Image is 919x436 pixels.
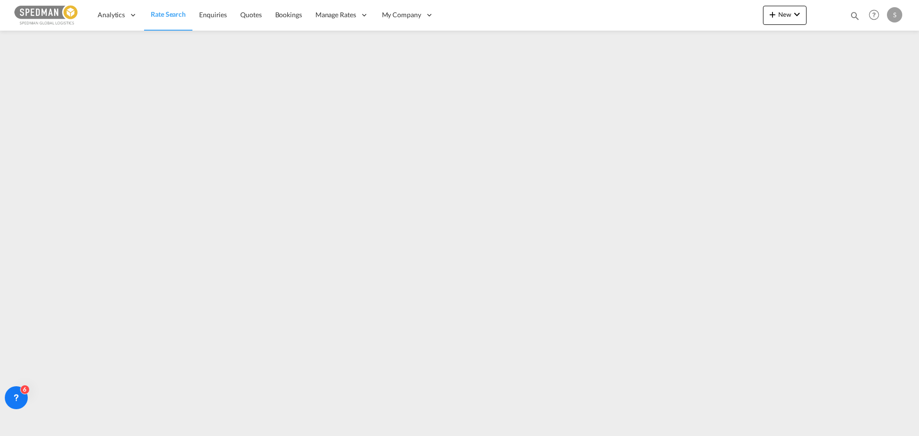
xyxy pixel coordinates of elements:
[866,7,887,24] div: Help
[275,11,302,19] span: Bookings
[315,10,356,20] span: Manage Rates
[151,10,186,18] span: Rate Search
[767,11,803,18] span: New
[791,9,803,20] md-icon: icon-chevron-down
[850,11,860,21] md-icon: icon-magnify
[763,6,807,25] button: icon-plus 400-fgNewicon-chevron-down
[887,7,902,22] div: S
[240,11,261,19] span: Quotes
[866,7,882,23] span: Help
[98,10,125,20] span: Analytics
[14,4,79,26] img: c12ca350ff1b11efb6b291369744d907.png
[850,11,860,25] div: icon-magnify
[767,9,778,20] md-icon: icon-plus 400-fg
[382,10,421,20] span: My Company
[199,11,227,19] span: Enquiries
